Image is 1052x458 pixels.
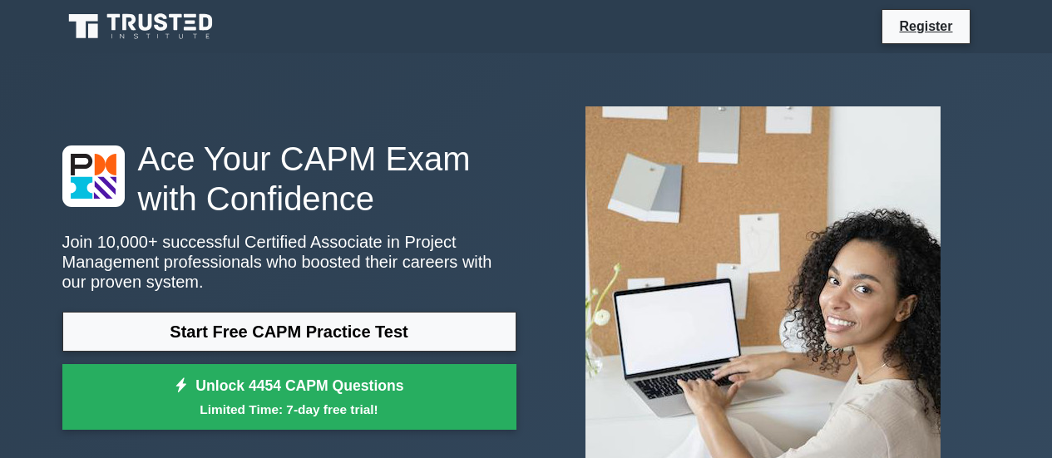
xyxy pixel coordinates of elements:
a: Register [889,16,962,37]
p: Join 10,000+ successful Certified Associate in Project Management professionals who boosted their... [62,232,516,292]
a: Start Free CAPM Practice Test [62,312,516,352]
small: Limited Time: 7-day free trial! [83,400,496,419]
h1: Ace Your CAPM Exam with Confidence [62,139,516,219]
a: Unlock 4454 CAPM QuestionsLimited Time: 7-day free trial! [62,364,516,431]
